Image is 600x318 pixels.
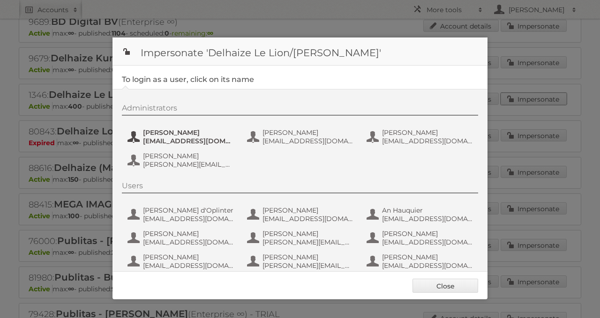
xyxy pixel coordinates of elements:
span: [PERSON_NAME] [143,128,234,137]
span: [PERSON_NAME] [382,253,473,261]
span: [EMAIL_ADDRESS][DOMAIN_NAME] [143,238,234,246]
button: [PERSON_NAME] [PERSON_NAME][EMAIL_ADDRESS][DOMAIN_NAME] [246,229,356,247]
span: [PERSON_NAME][EMAIL_ADDRESS][DOMAIN_NAME] [262,261,353,270]
button: [PERSON_NAME] [EMAIL_ADDRESS][DOMAIN_NAME] [246,127,356,146]
button: [PERSON_NAME] [EMAIL_ADDRESS][DOMAIN_NAME] [366,127,476,146]
span: [PERSON_NAME] [382,229,473,238]
span: [PERSON_NAME] [143,229,234,238]
span: [PERSON_NAME] [262,253,353,261]
button: [PERSON_NAME] [PERSON_NAME][EMAIL_ADDRESS][DOMAIN_NAME] [127,151,237,170]
span: [EMAIL_ADDRESS][DOMAIN_NAME] [143,261,234,270]
span: [EMAIL_ADDRESS][DOMAIN_NAME] [382,238,473,246]
span: [PERSON_NAME] d'Oplinter [143,206,234,214]
span: [PERSON_NAME][EMAIL_ADDRESS][DOMAIN_NAME] [143,160,234,169]
span: [EMAIL_ADDRESS][DOMAIN_NAME] [382,261,473,270]
span: [PERSON_NAME] [382,128,473,137]
button: [PERSON_NAME] d'Oplinter [EMAIL_ADDRESS][DOMAIN_NAME] [127,205,237,224]
button: [PERSON_NAME] [EMAIL_ADDRESS][DOMAIN_NAME] [246,205,356,224]
button: An Hauquier [EMAIL_ADDRESS][DOMAIN_NAME] [366,205,476,224]
button: [PERSON_NAME] [EMAIL_ADDRESS][DOMAIN_NAME] [366,252,476,271]
legend: To login as a user, click on its name [122,75,254,84]
span: [EMAIL_ADDRESS][DOMAIN_NAME] [262,137,353,145]
span: [EMAIL_ADDRESS][DOMAIN_NAME] [382,137,473,145]
div: Administrators [122,104,478,116]
span: [EMAIL_ADDRESS][DOMAIN_NAME] [382,214,473,223]
span: [PERSON_NAME] [262,206,353,214]
button: [PERSON_NAME] [PERSON_NAME][EMAIL_ADDRESS][DOMAIN_NAME] [246,252,356,271]
span: [PERSON_NAME] [262,128,353,137]
div: Users [122,181,478,193]
span: [PERSON_NAME] [143,152,234,160]
span: [EMAIL_ADDRESS][DOMAIN_NAME] [143,214,234,223]
button: [PERSON_NAME] [EMAIL_ADDRESS][DOMAIN_NAME] [127,229,237,247]
span: An Hauquier [382,206,473,214]
button: [PERSON_NAME] [EMAIL_ADDRESS][DOMAIN_NAME] [127,127,237,146]
a: Close [412,279,478,293]
button: [PERSON_NAME] [EMAIL_ADDRESS][DOMAIN_NAME] [127,252,237,271]
span: [EMAIL_ADDRESS][DOMAIN_NAME] [262,214,353,223]
span: [PERSON_NAME] [143,253,234,261]
span: [PERSON_NAME] [262,229,353,238]
span: [PERSON_NAME][EMAIL_ADDRESS][DOMAIN_NAME] [262,238,353,246]
h1: Impersonate 'Delhaize Le Lion/[PERSON_NAME]' [112,37,487,66]
button: [PERSON_NAME] [EMAIL_ADDRESS][DOMAIN_NAME] [366,229,476,247]
span: [EMAIL_ADDRESS][DOMAIN_NAME] [143,137,234,145]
